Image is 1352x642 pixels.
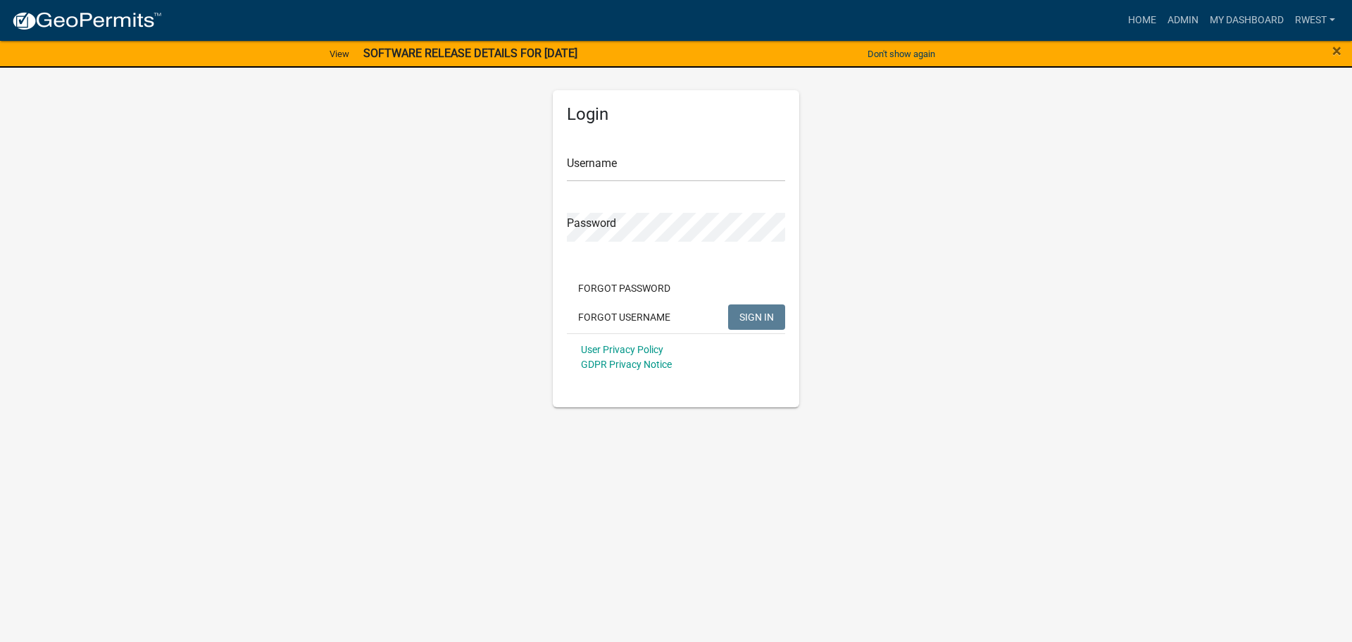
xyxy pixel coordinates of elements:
[363,47,577,60] strong: SOFTWARE RELEASE DETAILS FOR [DATE]
[1162,7,1204,34] a: Admin
[1332,42,1341,59] button: Close
[567,276,682,301] button: Forgot Password
[581,359,672,370] a: GDPR Privacy Notice
[567,104,785,125] h5: Login
[739,311,774,322] span: SIGN IN
[1289,7,1341,34] a: rwest
[1122,7,1162,34] a: Home
[581,344,663,355] a: User Privacy Policy
[1204,7,1289,34] a: My Dashboard
[1332,41,1341,61] span: ×
[728,304,785,330] button: SIGN IN
[862,42,941,66] button: Don't show again
[324,42,355,66] a: View
[567,304,682,330] button: Forgot Username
